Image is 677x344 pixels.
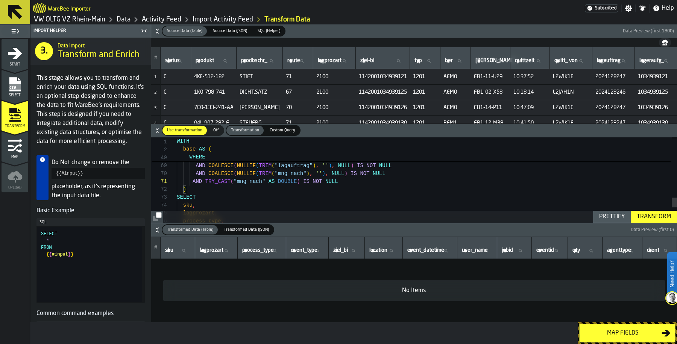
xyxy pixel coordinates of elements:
span: COALESCE [208,163,234,169]
span: label [287,58,300,64]
span: C [164,74,188,80]
span: FROM [41,245,52,250]
span: NULL [332,170,345,177]
span: L2WIK1E [553,120,589,126]
span: 1034939125 [638,89,674,95]
a: link-to-/wh/i/44979e6c-6f66-405e-9874-c1e29f02a54a/data/activity [142,15,181,24]
span: 1201 [413,120,437,126]
span: WHERE [190,154,205,160]
div: Transform [634,212,674,221]
span: 2024128247 [595,120,632,126]
input: label [500,246,528,256]
span: label [572,247,580,253]
button: button-Map fields [579,324,675,342]
span: WITH [177,138,190,144]
label: button-toggle-Settings [622,5,635,12]
span: NULL [325,178,338,184]
input: label [413,56,437,66]
span: Transform [2,124,28,128]
span: AEM0 [443,74,468,80]
div: 74 [151,201,167,209]
input: label [286,56,310,66]
h5: Common command examples [36,309,145,318]
span: label [200,247,223,253]
button: button- [151,124,677,137]
span: 10:41:50 [513,120,547,126]
span: 10:47:09 [513,105,547,111]
div: Import Helper [32,28,139,33]
li: menu Select [2,70,28,100]
span: 4 [154,122,156,126]
span: 2100 [316,120,353,126]
span: ) [322,170,325,177]
span: ) [344,170,347,177]
input: label [240,56,279,66]
span: 1034939126 [638,105,674,111]
div: thumb [162,225,218,234]
span: Map [2,155,28,159]
div: thumb [265,126,300,135]
span: 71 [286,74,310,80]
span: Transformed Data (JSON) [221,227,272,233]
span: label [241,58,267,64]
span: label [536,247,554,253]
span: label [462,247,488,253]
span: "mng nach" [275,170,307,177]
li: menu Transform [2,100,28,131]
span: AND [193,178,202,184]
span: NULL [379,163,392,169]
span: 71 [286,120,310,126]
span: 3 [154,106,156,110]
div: 3. [35,42,53,60]
input: label [443,56,468,66]
label: button-switch-multi-Source Data (Table) [162,26,208,37]
span: Transformation [228,127,262,134]
div: 73 [151,193,167,201]
div: thumb [162,126,207,135]
div: 69 [151,162,167,170]
span: L2JAH1N [553,89,589,95]
label: button-switch-multi-Source Data (JSON) [208,26,252,37]
span: ( [272,170,275,177]
span: , [215,210,218,216]
span: TRIM [259,163,272,169]
span: { [49,252,52,257]
span: AEM0 [443,89,468,95]
span: SELECT [177,194,196,200]
span: IS [351,170,357,177]
input: label [332,246,361,256]
span: FB1-02-X58 [474,89,507,95]
span: L2WIK1E [553,105,589,111]
span: Use transformation [164,127,205,134]
span: 1 [154,75,156,79]
nav: Breadcrumb [33,15,354,24]
span: label [639,58,664,64]
h5: Basic Example [36,206,145,215]
span: , [193,202,196,208]
label: button-switch-multi-Transformed Data (JSON) [219,224,274,235]
input: label [241,246,283,256]
span: label [333,247,348,253]
span: # [154,55,157,61]
span: 1142001034939121 [359,74,407,80]
label: button-toggle-Close me [139,26,149,35]
input: label [513,56,546,66]
span: Data Preview (first 0) [631,227,674,233]
input: label [164,56,188,66]
span: label [407,247,444,253]
input: label [606,246,639,256]
span: Custom Query [267,127,298,134]
div: 70 [151,170,167,178]
span: label [502,247,513,253]
span: ( [234,170,237,177]
span: L2WIK1E [553,74,589,80]
input: label [460,246,494,256]
input: label [645,246,674,256]
a: link-to-/wh/i/44979e6c-6f66-405e-9874-c1e29f02a54a/settings/billing [585,4,618,12]
input: label [553,56,589,66]
span: label [360,58,374,64]
span: Help [662,4,674,13]
a: link-to-/wh/i/44979e6c-6f66-405e-9874-c1e29f02a54a [34,15,105,24]
span: '' [322,163,329,169]
div: 72 [151,186,167,193]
